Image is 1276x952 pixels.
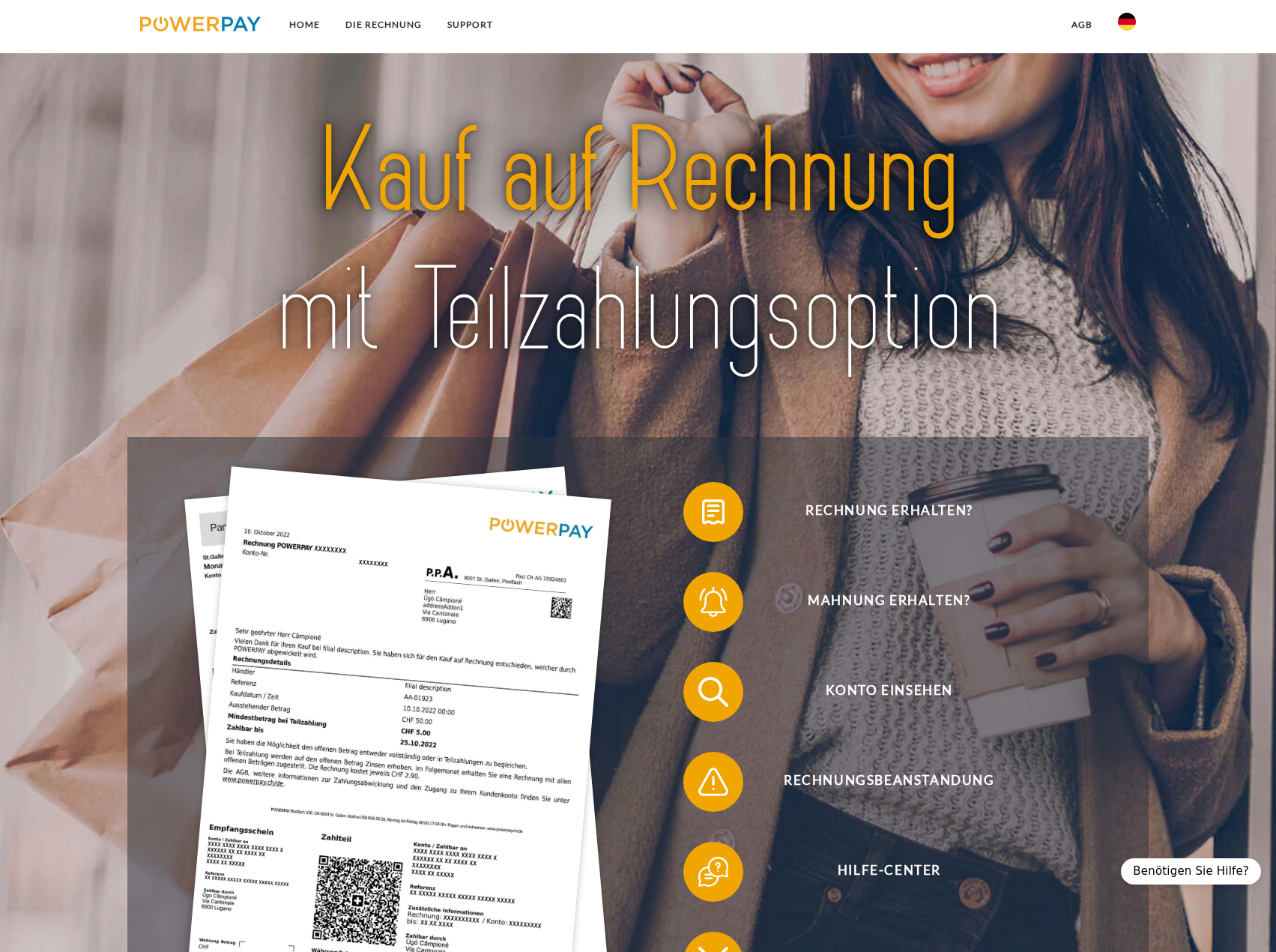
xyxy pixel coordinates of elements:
a: DIE RECHNUNG [333,11,435,38]
button: Konto einsehen [683,662,1073,722]
span: Rechnung erhalten? [706,482,1073,542]
span: Rechnungsbeanstandung [706,752,1073,812]
img: logo-powerpay.svg [140,16,261,31]
div: Benötigen Sie Hilfe? [1121,858,1261,885]
a: Home [276,11,333,38]
img: qb_search.svg [695,673,732,711]
button: Mahnung erhalten? [683,572,1073,632]
button: Rechnungsbeanstandung [683,752,1073,812]
img: de [1118,13,1136,31]
span: Hilfe-Center [706,842,1073,902]
img: qb_help.svg [695,853,732,891]
button: Hilfe-Center [683,842,1073,902]
img: title-powerpay_de.svg [190,95,1086,388]
span: Konto einsehen [706,662,1073,722]
img: qb_bell.svg [695,583,732,621]
button: Rechnung erhalten? [683,482,1073,542]
a: SUPPORT [435,11,506,38]
img: qb_bill.svg [695,493,732,531]
a: agb [1059,11,1105,38]
span: Mahnung erhalten? [706,572,1073,632]
img: qb_warning.svg [695,763,732,801]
